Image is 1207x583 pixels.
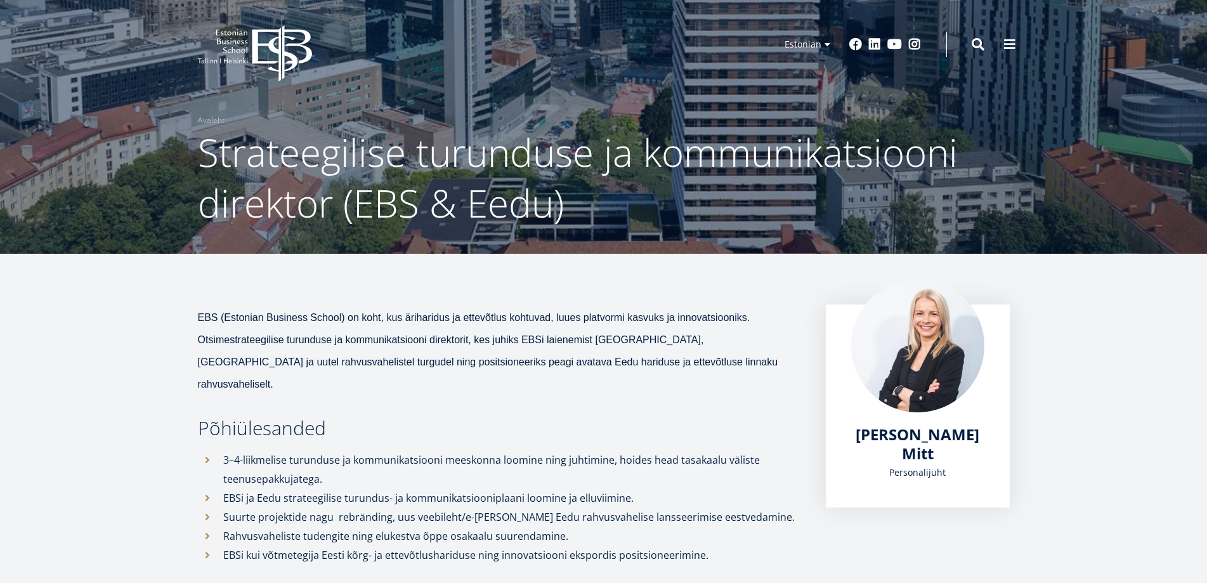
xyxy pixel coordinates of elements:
[851,425,984,463] a: [PERSON_NAME] Mitt
[198,114,225,127] a: Avaleht
[868,38,881,51] a: Linkedin
[849,38,862,51] a: Facebook
[230,334,468,345] b: strateegilise turunduse ja kommunikatsiooni direktorit
[198,527,800,546] li: Rahvusvaheliste tudengite ning elukestva õppe osakaalu suurendamine.
[908,38,921,51] a: Instagram
[198,546,800,565] li: EBSi kui võtmetegija Eesti kõrg- ja ettevõtlushariduse ning innovatsiooni ekspordis positsioneeri...
[198,419,800,438] h3: Põhiülesanded
[198,508,800,527] li: Suurte projektide nagu rebränding, uus veebileht/e-[PERSON_NAME] Eedu rahvusvahelise lansseerimis...
[198,450,800,488] li: 3–4-liikmelise turunduse ja kommunikatsiooni meeskonna loomine ning juhtimine, hoides head tasaka...
[851,279,984,412] img: Älice Mitt
[198,488,800,508] li: EBSi ja Eedu strateegilise turundus- ja kommunikatsiooniplaani loomine ja elluviimine.
[198,312,778,390] span: EBS (Estonian Business School) on koht, kus äriharidus ja ettevõtlus kohtuvad, luues platvormi ka...
[851,463,984,482] div: Personalijuht
[856,424,979,464] span: [PERSON_NAME] Mitt
[198,126,958,229] span: Strateegilise turunduse ja kommunikatsiooni direktor (EBS & Eedu)
[887,38,902,51] a: Youtube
